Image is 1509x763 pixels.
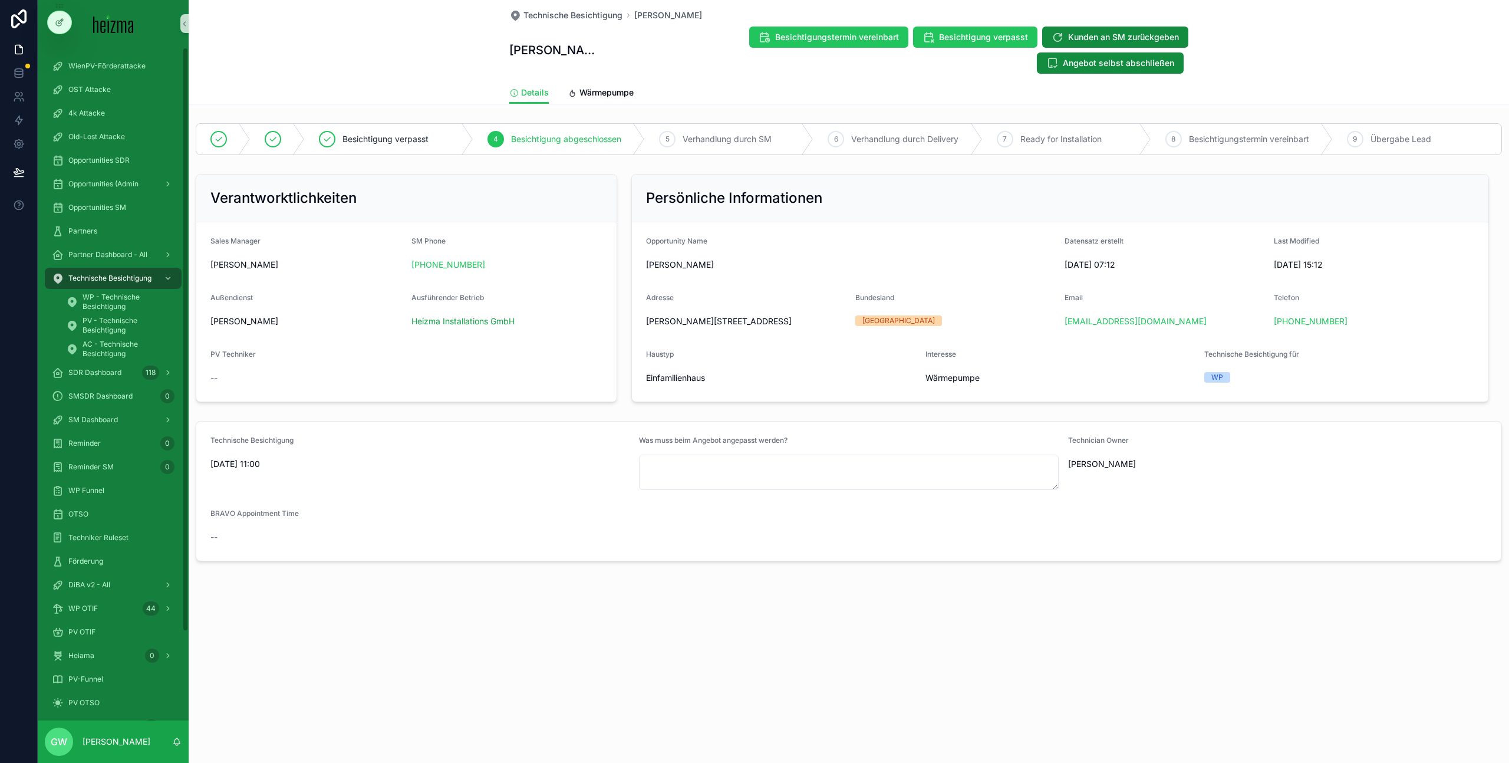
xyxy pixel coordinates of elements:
[1042,27,1188,48] button: Kunden an SM zurückgeben
[646,189,822,208] h2: Persönliche Informationen
[1037,52,1184,74] button: Angebot selbst abschließen
[45,433,182,454] a: Reminder0
[45,692,182,713] a: PV OTSO
[45,598,182,619] a: WP OTIF44
[45,645,182,666] a: Heiama0
[210,509,299,518] span: BRAVO Appointment Time
[210,350,256,359] span: PV Techniker
[1353,134,1357,144] span: 9
[59,291,182,313] a: WP - Technische Besichtigung
[1063,57,1174,69] span: Angebot selbst abschließen
[45,126,182,147] a: Old-Lost Attacke
[646,236,707,245] span: Opportunity Name
[1171,134,1175,144] span: 8
[45,197,182,218] a: Opportunities SM
[851,133,958,145] span: Verhandlung durch Delivery
[144,719,159,734] div: 73
[45,55,182,77] a: WienPV-Förderattacke
[509,9,622,21] a: Technische Besichtigung
[45,574,182,596] a: DiBA v2 - All
[1274,293,1299,302] span: Telefon
[38,47,189,721] div: scrollable content
[45,173,182,195] a: Opportunities (Admin
[1065,315,1207,327] a: [EMAIL_ADDRESS][DOMAIN_NAME]
[1068,31,1179,43] span: Kunden an SM zurückgeben
[493,134,498,144] span: 4
[1274,259,1474,271] span: [DATE] 15:12
[45,244,182,265] a: Partner Dashboard - All
[83,292,170,311] span: WP - Technische Besichtigung
[1189,133,1309,145] span: Besichtigungstermin vereinbart
[83,340,170,359] span: AC - Technische Besichtigung
[68,675,103,684] span: PV-Funnel
[68,462,114,472] span: Reminder SM
[45,480,182,501] a: WP Funnel
[646,293,674,302] span: Adresse
[646,372,915,384] span: Einfamilienhaus
[665,134,670,144] span: 5
[646,350,674,359] span: Haustyp
[59,315,182,336] a: PV - Technische Besichtigung
[511,133,621,145] span: Besichtigung abgeschlossen
[68,439,101,448] span: Reminder
[45,716,182,737] a: 73
[1068,458,1136,470] span: [PERSON_NAME]
[1274,315,1347,327] a: [PHONE_NUMBER]
[83,316,170,335] span: PV - Technische Besichtigung
[913,27,1037,48] button: Besichtigung verpasst
[1065,293,1083,302] span: Email
[68,533,129,542] span: Techniker Ruleset
[1065,259,1264,271] span: [DATE] 07:12
[210,189,357,208] h2: Verantworktlichkeiten
[160,436,174,450] div: 0
[45,669,182,690] a: PV-Funnel
[210,531,218,543] span: --
[1274,236,1319,245] span: Last Modified
[509,82,549,104] a: Details
[68,392,133,401] span: SMSDR Dashboard
[45,504,182,525] a: OTSO
[68,651,94,660] span: Heiama
[1065,236,1123,245] span: Datensatz erstellt
[68,509,88,519] span: OTSO
[68,226,97,236] span: Partners
[1068,436,1129,445] span: Technician Owner
[523,9,622,21] span: Technische Besichtigung
[68,557,103,566] span: Förderung
[1211,372,1223,383] div: WP
[142,366,159,380] div: 118
[646,315,846,327] span: [PERSON_NAME][STREET_ADDRESS]
[45,221,182,242] a: Partners
[749,27,908,48] button: Besichtigungstermin vereinbart
[68,580,110,590] span: DiBA v2 - All
[68,179,139,189] span: Opportunities (Admin
[160,460,174,474] div: 0
[411,293,484,302] span: Ausführender Betrieb
[143,601,159,616] div: 44
[411,315,515,327] a: Heizma Installations GmbH
[68,250,147,259] span: Partner Dashboard - All
[210,236,261,245] span: Sales Manager
[411,259,485,271] a: [PHONE_NUMBER]
[521,87,549,98] span: Details
[68,415,118,425] span: SM Dashboard
[83,736,150,748] p: [PERSON_NAME]
[1003,134,1007,144] span: 7
[59,338,182,360] a: AC - Technische Besichtigung
[210,315,278,327] span: [PERSON_NAME]
[45,362,182,383] a: SDR Dashboard118
[939,31,1028,43] span: Besichtigung verpasst
[68,85,111,94] span: OST Attacke
[45,79,182,100] a: OST Attacke
[45,456,182,478] a: Reminder SM0
[1204,350,1299,359] span: Technische Besichtigung für
[1370,133,1431,145] span: Übergabe Lead
[68,627,95,637] span: PV OTIF
[646,259,1055,271] span: [PERSON_NAME]
[210,259,278,271] span: [PERSON_NAME]
[68,108,105,118] span: 4k Attacke
[342,133,429,145] span: Besichtigung verpasst
[210,372,218,384] span: --
[210,293,253,302] span: Außendienst
[634,9,702,21] a: [PERSON_NAME]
